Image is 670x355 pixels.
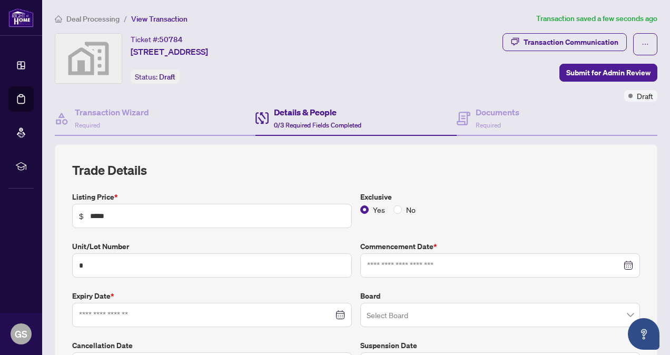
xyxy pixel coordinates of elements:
[159,72,175,82] span: Draft
[66,14,120,24] span: Deal Processing
[637,90,653,102] span: Draft
[369,204,389,215] span: Yes
[131,14,188,24] span: View Transaction
[131,33,183,45] div: Ticket #:
[360,340,640,351] label: Suspension Date
[536,13,657,25] article: Transaction saved a few seconds ago
[628,318,659,350] button: Open asap
[524,34,618,51] div: Transaction Communication
[75,121,100,129] span: Required
[476,106,519,119] h4: Documents
[274,106,361,119] h4: Details & People
[55,15,62,23] span: home
[75,106,149,119] h4: Transaction Wizard
[124,13,127,25] li: /
[159,35,183,44] span: 50784
[131,45,208,58] span: [STREET_ADDRESS]
[72,241,352,252] label: Unit/Lot Number
[360,241,640,252] label: Commencement Date
[72,191,352,203] label: Listing Price
[476,121,501,129] span: Required
[503,33,627,51] button: Transaction Communication
[8,8,34,27] img: logo
[72,340,352,351] label: Cancellation Date
[79,210,84,222] span: $
[566,64,651,81] span: Submit for Admin Review
[559,64,657,82] button: Submit for Admin Review
[360,290,640,302] label: Board
[274,121,361,129] span: 0/3 Required Fields Completed
[55,34,122,83] img: svg%3e
[72,162,640,179] h2: Trade Details
[15,327,27,341] span: GS
[72,290,352,302] label: Expiry Date
[360,191,640,203] label: Exclusive
[642,41,649,48] span: ellipsis
[131,70,180,84] div: Status:
[402,204,420,215] span: No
